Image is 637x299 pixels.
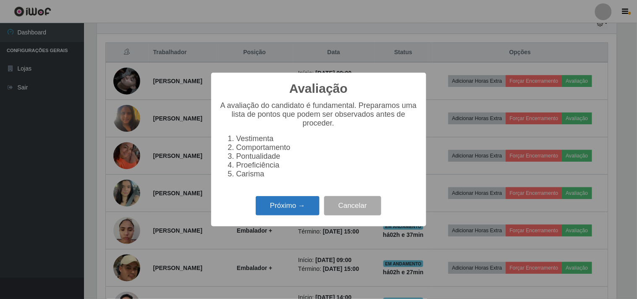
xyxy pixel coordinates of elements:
li: Vestimenta [236,134,418,143]
h2: Avaliação [289,81,348,96]
li: Pontualidade [236,152,418,161]
p: A avaliação do candidato é fundamental. Preparamos uma lista de pontos que podem ser observados a... [220,101,418,128]
li: Comportamento [236,143,418,152]
li: Carisma [236,170,418,178]
button: Cancelar [324,196,381,216]
button: Próximo → [256,196,320,216]
li: Proeficiência [236,161,418,170]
